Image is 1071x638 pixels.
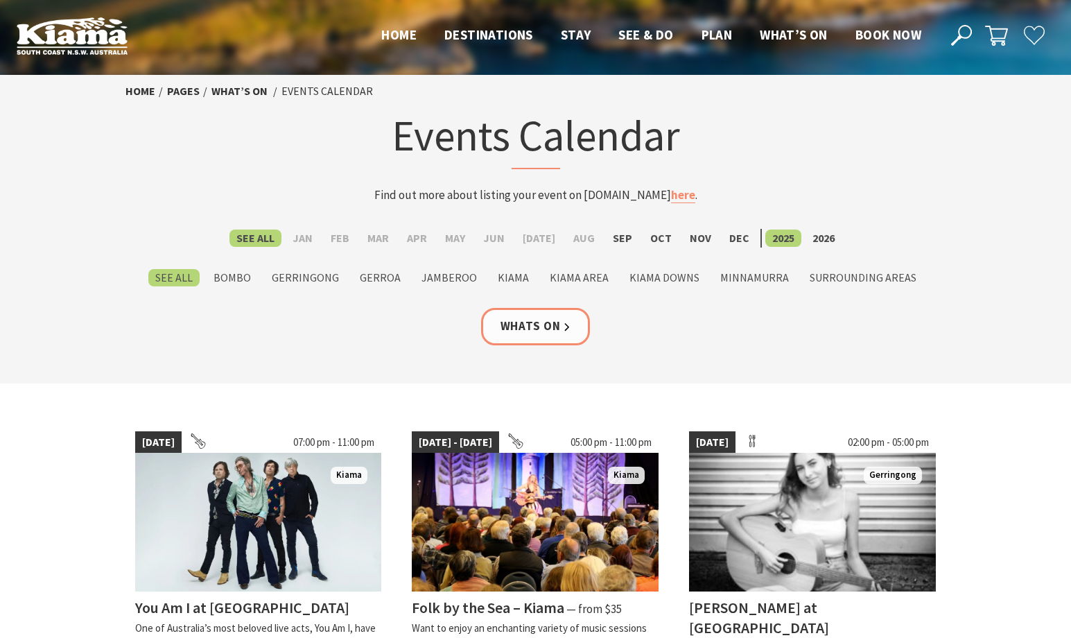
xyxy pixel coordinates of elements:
span: [DATE] [689,431,735,454]
label: Bombo [207,269,258,286]
label: Kiama [491,269,536,286]
label: Nov [683,230,718,247]
span: 02:00 pm - 05:00 pm [841,431,936,454]
span: 07:00 pm - 11:00 pm [286,431,381,454]
label: Mar [360,230,396,247]
label: Jan [286,230,320,247]
img: Folk by the Sea - Showground Pavilion [412,453,659,592]
a: What’s On [211,84,268,98]
a: Home [125,84,155,98]
label: Dec [722,230,756,247]
span: ⁠— from $35 [566,601,622,617]
label: Oct [643,230,679,247]
span: [DATE] - [DATE] [412,431,499,454]
li: Events Calendar [281,83,373,101]
label: Sep [606,230,639,247]
a: here [671,187,695,203]
img: You Am I [135,453,382,592]
span: Gerringong [864,467,922,484]
label: Gerroa [353,269,408,286]
label: Kiama Area [543,269,616,286]
label: Gerringong [265,269,346,286]
span: Plan [702,26,733,43]
h4: Folk by the Sea – Kiama [412,598,564,617]
nav: Main Menu [367,24,935,47]
label: 2026 [806,230,842,247]
label: Minnamurra [713,269,796,286]
span: Home [381,26,417,43]
label: Jun [476,230,512,247]
h4: You Am I at [GEOGRAPHIC_DATA] [135,598,349,617]
a: Whats On [481,308,591,345]
p: Find out more about listing your event on [DOMAIN_NAME] . [264,186,808,205]
span: What’s On [760,26,828,43]
label: Surrounding Areas [803,269,923,286]
span: Kiama [331,467,367,484]
label: See All [229,230,281,247]
label: [DATE] [516,230,562,247]
label: Kiama Downs [622,269,706,286]
h1: Events Calendar [264,107,808,169]
label: Jamberoo [415,269,484,286]
label: See All [148,269,200,286]
h4: [PERSON_NAME] at [GEOGRAPHIC_DATA] [689,598,829,637]
label: Apr [400,230,434,247]
span: [DATE] [135,431,182,454]
a: Pages [167,84,200,98]
span: Kiama [608,467,645,484]
span: See & Do [618,26,673,43]
label: 2025 [765,230,801,247]
span: Destinations [444,26,533,43]
label: Aug [566,230,602,247]
span: Book now [855,26,921,43]
span: Stay [561,26,591,43]
label: Feb [324,230,356,247]
img: Kiama Logo [17,17,128,55]
span: 05:00 pm - 11:00 pm [564,431,659,454]
label: May [438,230,472,247]
img: Tayah Larsen [689,453,936,592]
